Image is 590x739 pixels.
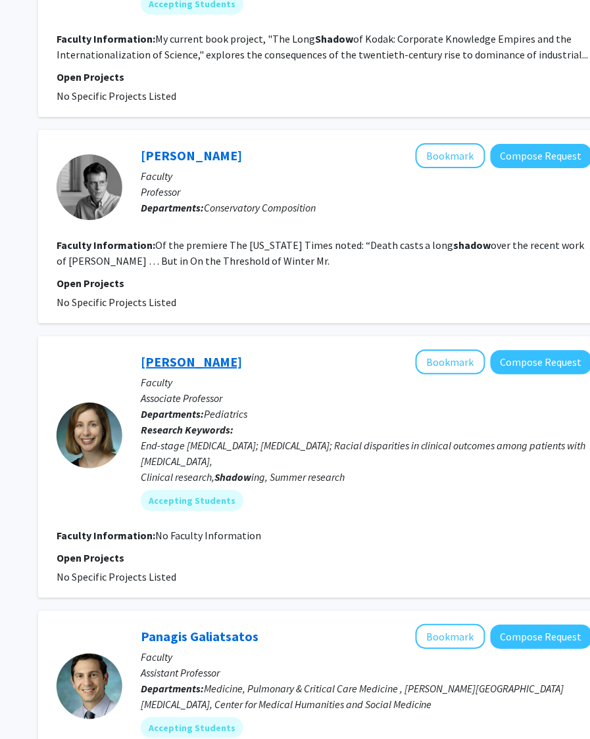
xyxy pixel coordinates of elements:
[141,717,243,738] mat-chip: Accepting Students
[141,682,204,695] b: Departments:
[141,490,243,511] mat-chip: Accepting Students
[141,201,204,214] b: Departments:
[57,32,589,61] fg-read-more: My current book project, "The Long of Kodak: Corporate Knowledge Empires and the Internationaliza...
[416,349,485,374] button: Add Meredith Atkinson to Bookmarks
[141,147,242,164] a: [PERSON_NAME]
[454,238,491,252] b: shadow
[204,407,247,420] span: Pediatrics
[155,529,261,542] span: No Faculty Information
[416,143,485,168] button: Add Michael Hersch to Bookmarks
[141,628,258,644] a: Panagis Galiatsatos
[141,407,204,420] b: Departments:
[141,423,234,436] b: Research Keywords:
[204,201,316,214] span: Conservatory Composition
[57,296,176,309] span: No Specific Projects Listed
[315,32,353,45] b: Shadow
[57,570,176,583] span: No Specific Projects Listed
[416,624,485,649] button: Add Panagis Galiatsatos to Bookmarks
[57,32,155,45] b: Faculty Information:
[57,529,155,542] b: Faculty Information:
[10,680,56,729] iframe: Chat
[57,238,155,252] b: Faculty Information:
[214,470,251,483] b: Shadow
[57,238,585,267] fg-read-more: Of the premiere The [US_STATE] Times noted: “Death casts a long over the recent work of [PERSON_N...
[57,89,176,102] span: No Specific Projects Listed
[141,682,564,711] span: Medicine, Pulmonary & Critical Care Medicine , [PERSON_NAME][GEOGRAPHIC_DATA][MEDICAL_DATA], Cent...
[141,353,242,370] a: [PERSON_NAME]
